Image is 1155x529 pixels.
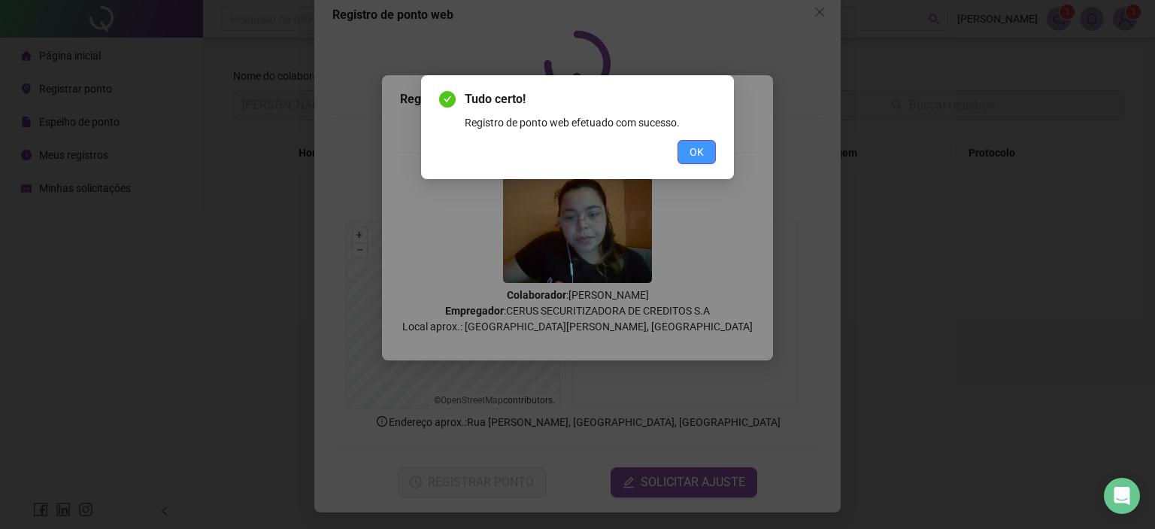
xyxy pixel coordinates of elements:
[678,140,716,164] button: OK
[465,90,716,108] span: Tudo certo!
[465,114,716,131] div: Registro de ponto web efetuado com sucesso.
[690,144,704,160] span: OK
[439,91,456,108] span: check-circle
[1104,478,1140,514] div: Open Intercom Messenger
